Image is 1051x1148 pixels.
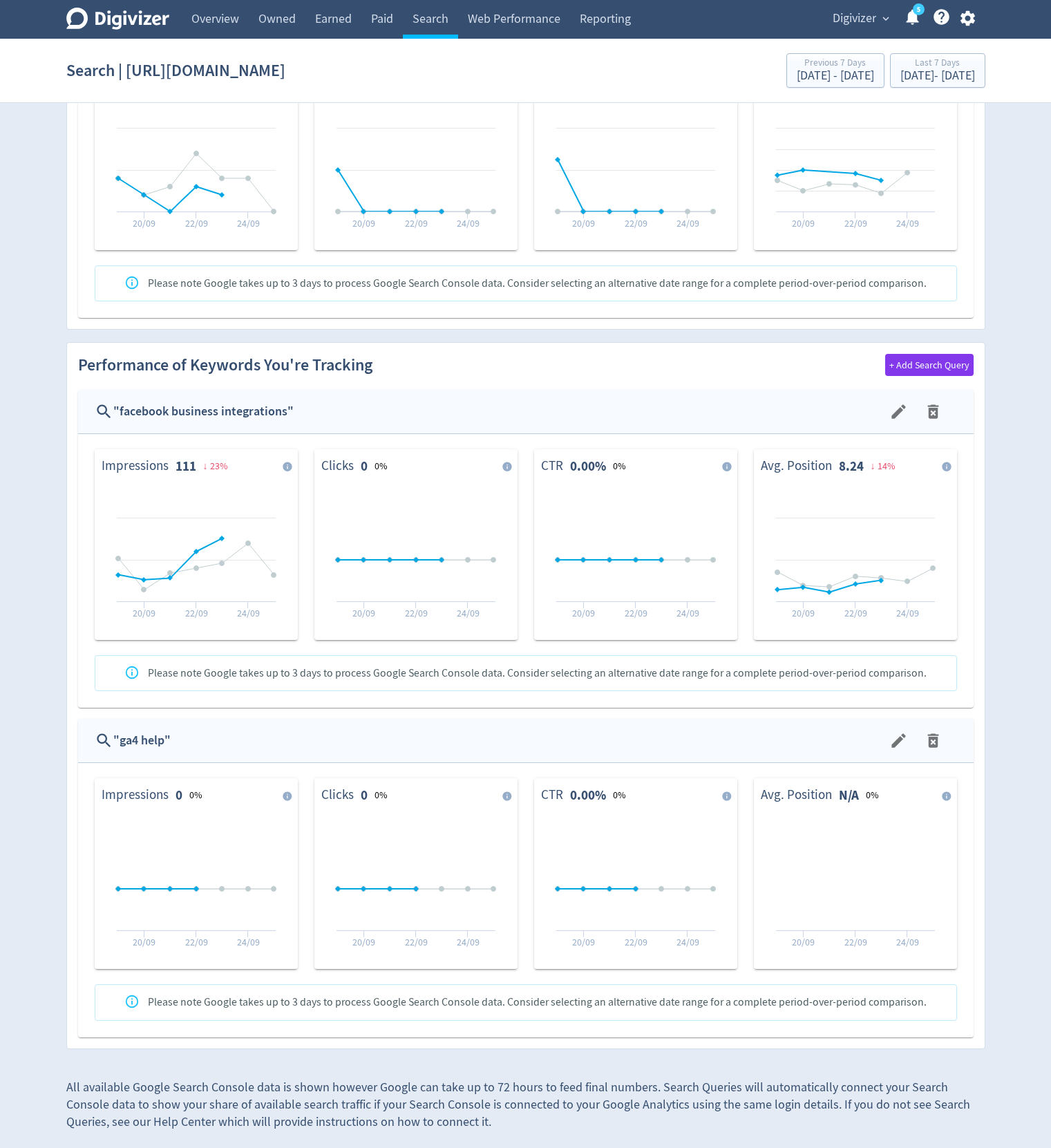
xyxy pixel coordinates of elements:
[866,789,879,801] span: 0 %
[133,607,155,619] text: 20/09
[920,728,946,753] button: menu
[761,458,832,476] dt: Avg. Position
[878,460,896,472] span: 14 %
[78,354,372,377] h2: Performance of Keywords You're Tracking
[375,460,388,472] span: 0 %
[572,607,595,619] text: 20/09
[900,58,975,70] div: Last 7 Days
[613,460,626,472] span: 0 %
[896,607,918,619] text: 24/09
[792,217,815,229] text: 20/09
[613,789,626,801] span: 0 %
[792,607,815,619] text: 20/09
[886,728,911,753] button: menu
[792,936,815,948] text: 20/09
[375,789,388,801] span: 0 %
[839,458,864,475] strong: 8.24
[871,460,875,472] span: ↓
[148,270,927,297] div: Please note Google takes up to 3 days to process Google Search Console data. Consider selecting a...
[624,217,647,229] text: 22/09
[797,70,874,82] div: [DATE] - [DATE]
[404,936,427,948] text: 22/09
[66,48,285,93] h1: Search | [URL][DOMAIN_NAME]
[133,936,155,948] text: 20/09
[189,789,202,801] span: 0 %
[839,787,859,804] strong: N/A
[203,460,208,472] span: ↓
[541,458,563,476] dt: CTR
[236,607,259,619] text: 24/09
[102,458,169,476] dt: Impressions
[913,3,925,15] a: 5
[456,936,479,948] text: 24/09
[176,787,182,804] strong: 0
[676,607,699,619] text: 24/09
[352,936,375,948] text: 20/09
[236,936,259,948] text: 24/09
[900,70,975,82] div: [DATE] - [DATE]
[148,660,927,687] div: Please note Google takes up to 3 days to process Google Search Console data. Consider selecting a...
[352,217,375,229] text: 20/09
[572,217,595,229] text: 20/09
[828,8,893,30] button: Digivizer
[456,217,479,229] text: 24/09
[889,360,969,370] span: + Add Search Query
[886,399,911,424] button: menu
[352,607,375,619] text: 20/09
[833,8,876,30] span: Digivizer
[113,402,888,422] div: " facebook business integrations "
[896,217,918,229] text: 24/09
[184,936,207,948] text: 22/09
[361,787,368,804] strong: 0
[113,731,888,751] div: " ga4 help "
[148,989,927,1016] div: Please note Google takes up to 3 days to process Google Search Console data. Consider selecting a...
[184,607,207,619] text: 22/09
[321,458,354,476] dt: Clicks
[210,460,228,472] span: 23 %
[797,58,874,70] div: Previous 7 Days
[321,787,354,804] dt: Clicks
[676,936,699,948] text: 24/09
[624,607,647,619] text: 22/09
[176,458,196,475] strong: 111
[896,936,918,948] text: 24/09
[920,399,946,424] button: menu
[404,607,427,619] text: 22/09
[66,1062,985,1131] div: All available Google Search Console data is shown however Google can take up to 72 hours to feed ...
[572,936,595,948] text: 20/09
[404,217,427,229] text: 22/09
[541,787,563,804] dt: CTR
[133,217,155,229] text: 20/09
[570,458,606,475] strong: 0.00%
[624,936,647,948] text: 22/09
[844,607,867,619] text: 22/09
[916,5,920,15] text: 5
[890,53,985,88] button: Last 7 Days[DATE]- [DATE]
[761,787,832,804] dt: Avg. Position
[361,458,368,475] strong: 0
[844,936,867,948] text: 22/09
[676,217,699,229] text: 24/09
[102,787,169,804] dt: Impressions
[184,217,207,229] text: 22/09
[570,787,606,804] strong: 0.00%
[456,607,479,619] text: 24/09
[236,217,259,229] text: 24/09
[880,12,892,25] span: expand_more
[786,53,884,88] button: Previous 7 Days[DATE] - [DATE]
[844,217,867,229] text: 22/09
